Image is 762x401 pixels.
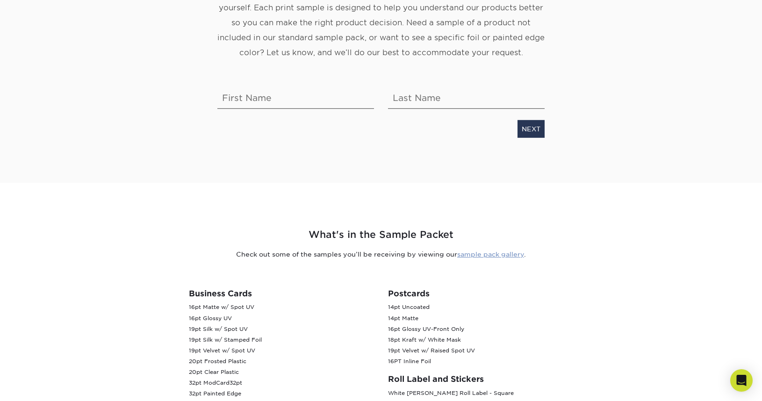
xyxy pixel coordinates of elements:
h3: Postcards [388,289,573,298]
p: 16pt Matte w/ Spot UV 16pt Glossy UV 19pt Silk w/ Spot UV 19pt Silk w/ Stamped Foil 19pt Velvet w... [189,302,374,399]
div: Open Intercom Messenger [730,369,753,392]
a: NEXT [518,120,545,138]
h3: Roll Label and Stickers [388,374,573,384]
p: Check out some of the samples you’ll be receiving by viewing our . [108,250,654,259]
a: sample pack gallery [457,251,524,258]
h2: What's in the Sample Packet [108,228,654,242]
h3: Business Cards [189,289,374,298]
p: 14pt Uncoated 14pt Matte 16pt Glossy UV-Front Only 18pt Kraft w/ White Mask 19pt Velvet w/ Raised... [388,302,573,367]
